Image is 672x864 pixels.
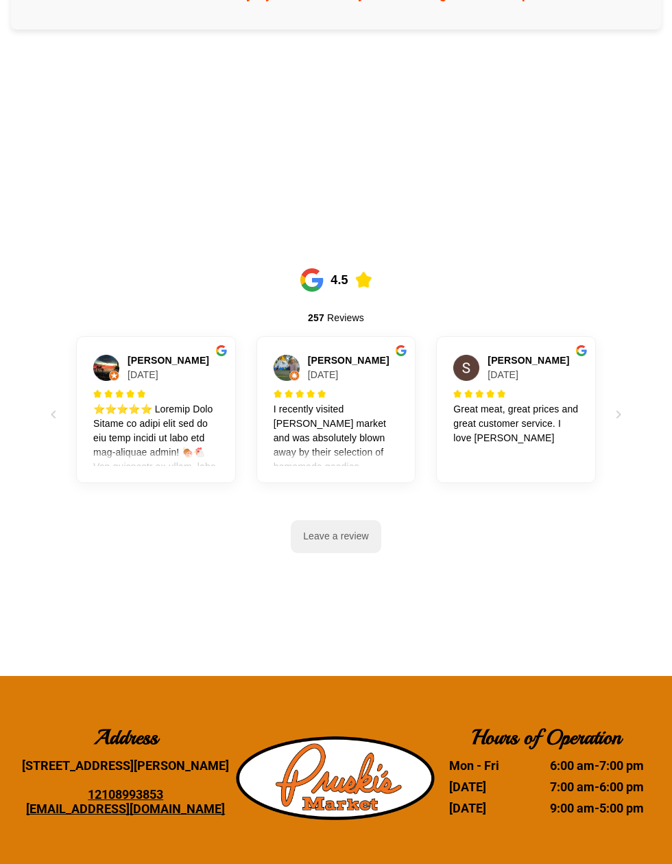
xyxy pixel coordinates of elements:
dt: [DATE] [449,779,527,793]
time: 7:00 pm [599,758,644,772]
b: Address [94,723,158,749]
a: [EMAIL_ADDRESS][DOMAIN_NAME] [26,801,225,815]
dd: - [529,758,644,772]
dt: Mon - Fri [449,758,527,772]
time: 6:00 am [550,758,595,772]
dd: - [529,779,644,793]
b: Hours of Operation [472,723,621,749]
time: 9:00 am [550,800,595,815]
div: [STREET_ADDRESS][PERSON_NAME] [21,758,231,772]
time: 5:00 pm [599,800,644,815]
time: 7:00 am [550,779,595,793]
time: 6:00 pm [599,779,644,793]
img: Pruski-s+Market+HQ+Logo2-1920w.png [236,727,437,828]
a: 12108993853 [88,786,163,801]
dd: - [529,800,644,815]
dt: [DATE] [449,800,527,815]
